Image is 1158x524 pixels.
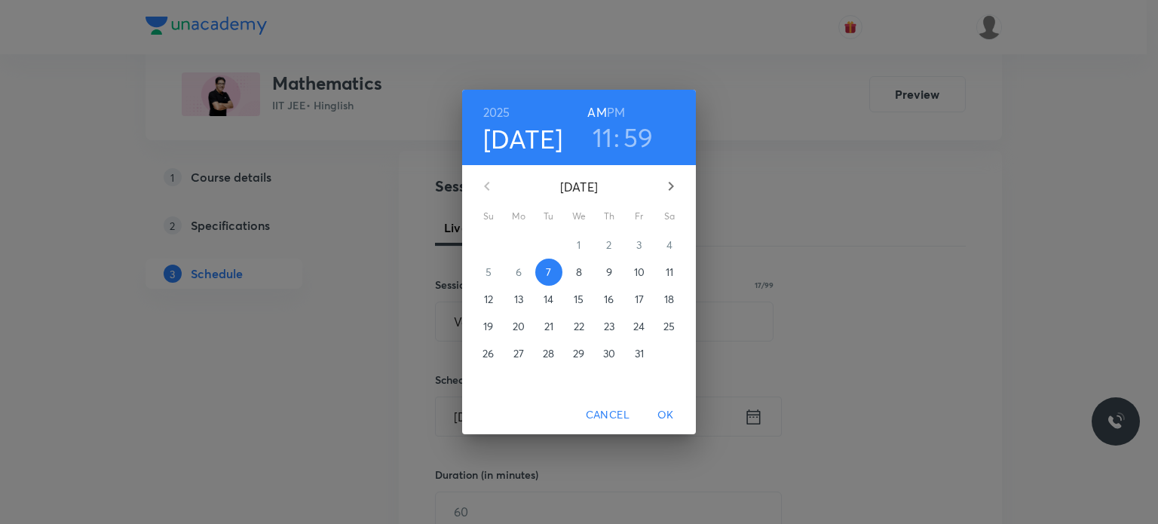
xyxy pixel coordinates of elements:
[482,346,494,361] p: 26
[544,319,553,334] p: 21
[565,340,593,367] button: 29
[623,121,654,153] button: 59
[565,209,593,224] span: We
[633,319,645,334] p: 24
[596,286,623,313] button: 16
[596,209,623,224] span: Th
[565,259,593,286] button: 8
[505,340,532,367] button: 27
[573,346,584,361] p: 29
[626,259,653,286] button: 10
[475,209,502,224] span: Su
[546,265,551,280] p: 7
[642,401,690,429] button: OK
[604,319,614,334] p: 23
[535,340,562,367] button: 28
[565,313,593,340] button: 22
[635,346,644,361] p: 31
[586,406,630,424] span: Cancel
[574,292,584,307] p: 15
[483,123,563,155] button: [DATE]
[505,209,532,224] span: Mo
[607,102,625,123] button: PM
[596,313,623,340] button: 23
[635,292,644,307] p: 17
[513,346,524,361] p: 27
[664,292,674,307] p: 18
[656,259,683,286] button: 11
[543,346,554,361] p: 28
[513,319,525,334] p: 20
[634,265,645,280] p: 10
[614,121,620,153] h3: :
[626,340,653,367] button: 31
[514,292,523,307] p: 13
[483,319,493,334] p: 19
[596,340,623,367] button: 30
[593,121,613,153] button: 11
[505,286,532,313] button: 13
[656,313,683,340] button: 25
[544,292,553,307] p: 14
[656,286,683,313] button: 18
[626,286,653,313] button: 17
[663,319,675,334] p: 25
[656,209,683,224] span: Sa
[535,209,562,224] span: Tu
[626,209,653,224] span: Fr
[475,313,502,340] button: 19
[565,286,593,313] button: 15
[535,286,562,313] button: 14
[505,313,532,340] button: 20
[666,265,673,280] p: 11
[648,406,684,424] span: OK
[535,313,562,340] button: 21
[505,178,653,196] p: [DATE]
[483,102,510,123] button: 2025
[603,346,615,361] p: 30
[475,340,502,367] button: 26
[574,319,584,334] p: 22
[580,401,636,429] button: Cancel
[576,265,582,280] p: 8
[626,313,653,340] button: 24
[475,286,502,313] button: 12
[484,292,493,307] p: 12
[604,292,614,307] p: 16
[587,102,606,123] button: AM
[535,259,562,286] button: 7
[596,259,623,286] button: 9
[606,265,612,280] p: 9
